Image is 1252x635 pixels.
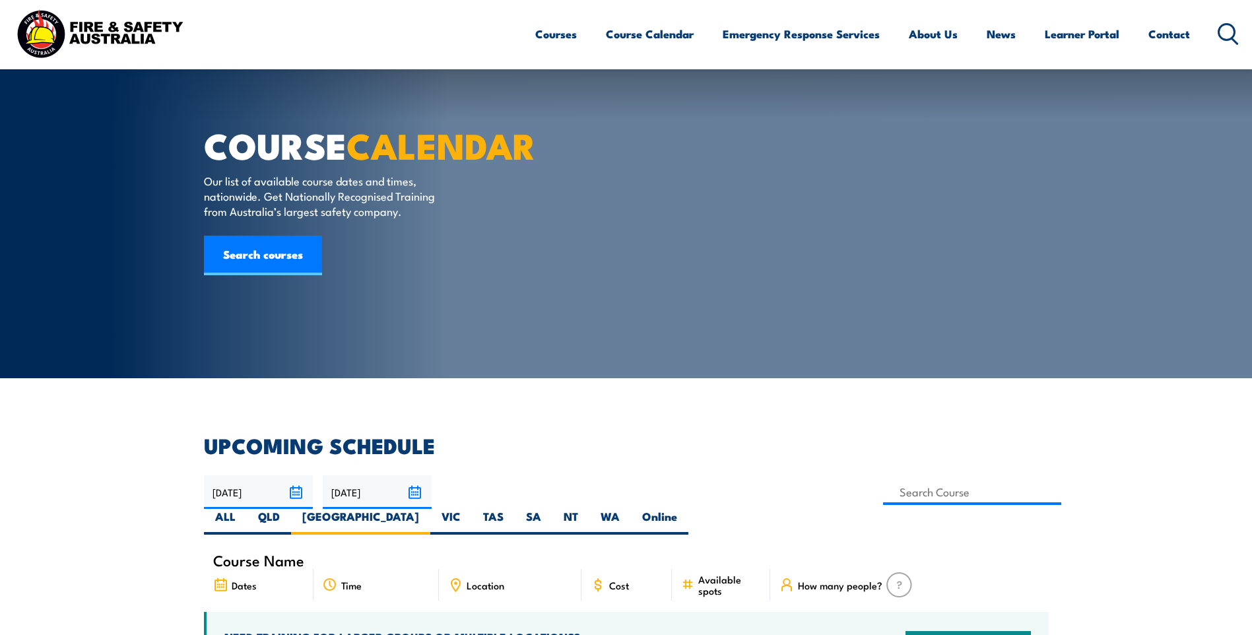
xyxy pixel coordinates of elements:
[467,580,504,591] span: Location
[1148,17,1190,51] a: Contact
[204,436,1049,454] h2: UPCOMING SCHEDULE
[346,117,536,172] strong: CALENDAR
[535,17,577,51] a: Courses
[798,580,882,591] span: How many people?
[204,173,445,219] p: Our list of available course dates and times, nationwide. Get Nationally Recognised Training from...
[341,580,362,591] span: Time
[552,509,589,535] label: NT
[204,509,247,535] label: ALL
[204,475,313,509] input: From date
[883,479,1062,505] input: Search Course
[430,509,472,535] label: VIC
[232,580,257,591] span: Dates
[698,574,761,596] span: Available spots
[909,17,958,51] a: About Us
[609,580,629,591] span: Cost
[515,509,552,535] label: SA
[204,236,322,275] a: Search courses
[213,554,304,566] span: Course Name
[204,129,530,160] h1: COURSE
[247,509,291,535] label: QLD
[723,17,880,51] a: Emergency Response Services
[472,509,515,535] label: TAS
[323,475,432,509] input: To date
[589,509,631,535] label: WA
[631,509,688,535] label: Online
[987,17,1016,51] a: News
[291,509,430,535] label: [GEOGRAPHIC_DATA]
[1045,17,1119,51] a: Learner Portal
[606,17,694,51] a: Course Calendar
